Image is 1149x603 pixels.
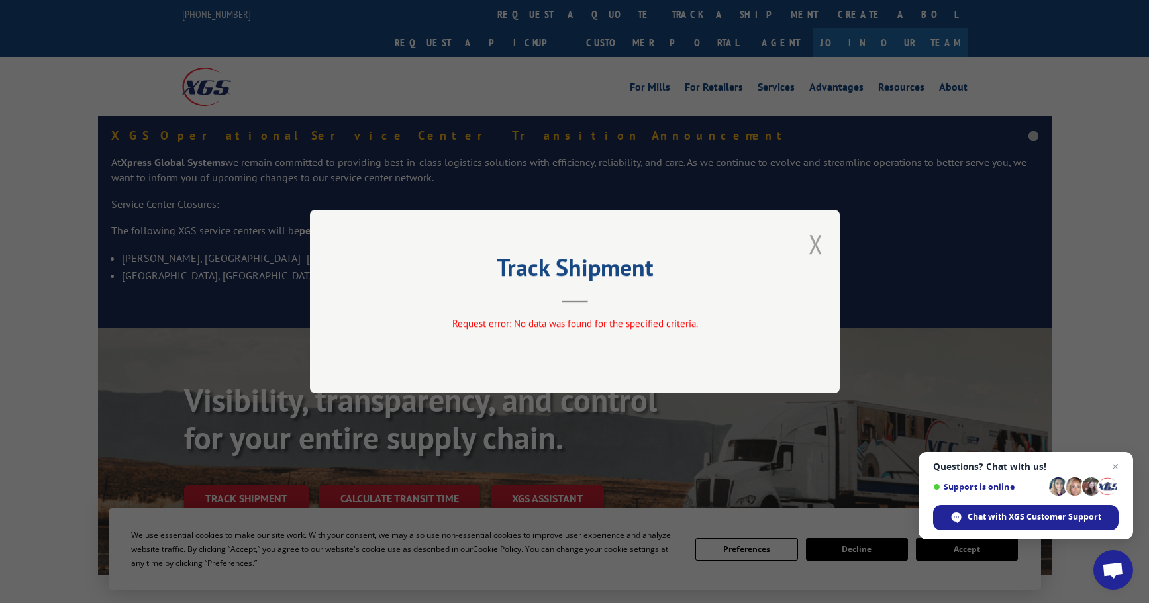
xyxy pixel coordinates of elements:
[968,511,1101,523] span: Chat with XGS Customer Support
[933,505,1119,530] span: Chat with XGS Customer Support
[933,461,1119,472] span: Questions? Chat with us!
[376,258,774,283] h2: Track Shipment
[933,482,1044,492] span: Support is online
[452,317,697,330] span: Request error: No data was found for the specified criteria.
[1093,550,1133,590] a: Open chat
[809,226,823,261] button: Close modal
